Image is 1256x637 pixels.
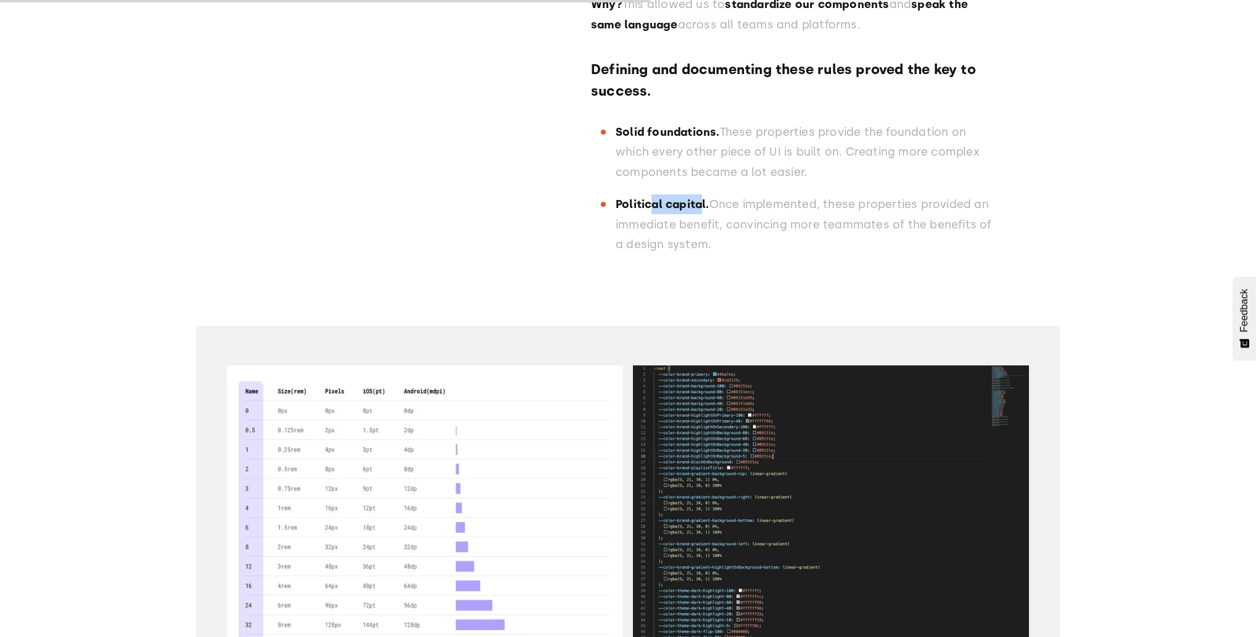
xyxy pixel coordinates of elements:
[616,125,720,139] strong: Solid foundations.
[1233,277,1256,360] button: Feedback - Show survey
[591,59,998,102] h4: Defining and documenting these rules proved the key to success.
[1239,289,1250,332] span: Feedback
[616,198,709,211] strong: Political capital.
[616,122,998,182] p: These properties provide the foundation on which every other piece of UI is built on. Creating mo...
[616,194,998,254] p: Once implemented, these properties provided an immediate benefit, convincing more teammates of th...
